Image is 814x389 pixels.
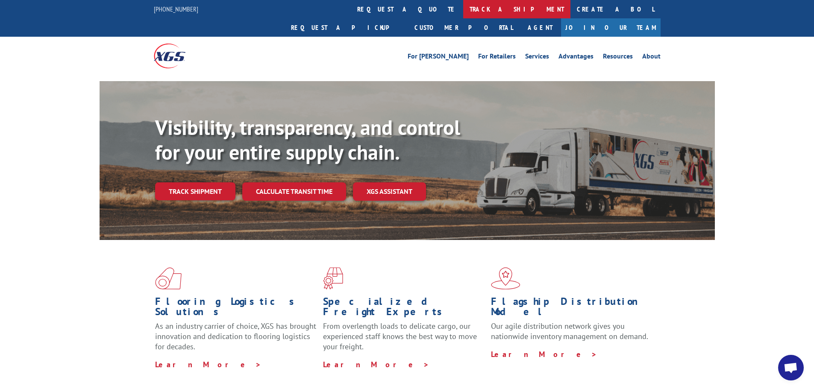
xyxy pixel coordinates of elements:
a: Advantages [558,53,594,62]
a: For Retailers [478,53,516,62]
a: For [PERSON_NAME] [408,53,469,62]
a: Customer Portal [408,18,519,37]
img: xgs-icon-flagship-distribution-model-red [491,267,520,290]
a: Track shipment [155,182,235,200]
a: Calculate transit time [242,182,346,201]
a: Resources [603,53,633,62]
img: xgs-icon-focused-on-flooring-red [323,267,343,290]
a: [PHONE_NUMBER] [154,5,198,13]
span: Our agile distribution network gives you nationwide inventory management on demand. [491,321,648,341]
div: Open chat [778,355,804,380]
img: xgs-icon-total-supply-chain-intelligence-red [155,267,182,290]
a: XGS ASSISTANT [353,182,426,201]
b: Visibility, transparency, and control for your entire supply chain. [155,114,460,165]
a: Learn More > [323,360,429,369]
a: Request a pickup [285,18,408,37]
a: Learn More > [155,360,262,369]
h1: Specialized Freight Experts [323,296,485,321]
a: Agent [519,18,561,37]
span: As an industry carrier of choice, XGS has brought innovation and dedication to flooring logistics... [155,321,316,351]
a: Join Our Team [561,18,661,37]
h1: Flagship Distribution Model [491,296,652,321]
a: Learn More > [491,349,597,359]
p: From overlength loads to delicate cargo, our experienced staff knows the best way to move your fr... [323,321,485,359]
a: About [642,53,661,62]
a: Services [525,53,549,62]
h1: Flooring Logistics Solutions [155,296,317,321]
